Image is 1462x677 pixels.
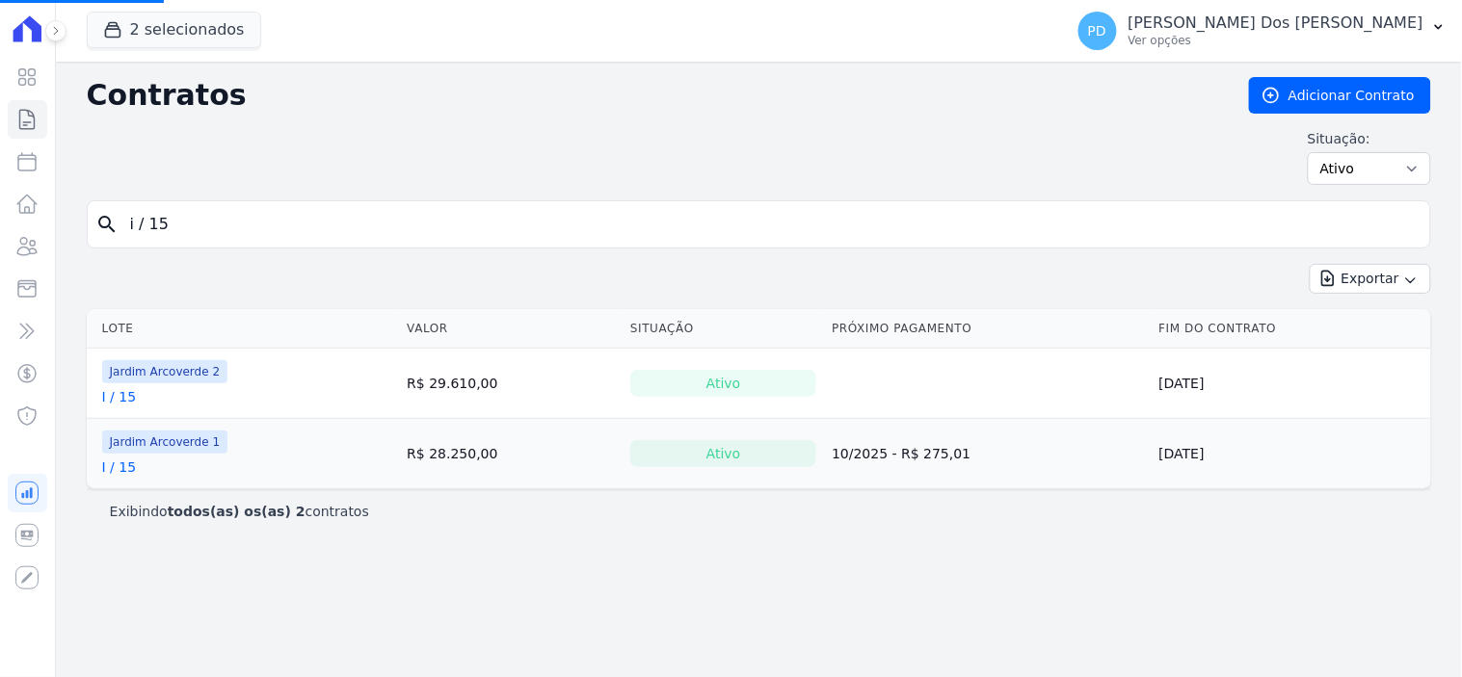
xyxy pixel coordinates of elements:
[119,205,1422,244] input: Buscar por nome do lote
[399,309,623,349] th: Valor
[832,446,970,461] a: 10/2025 - R$ 275,01
[102,360,228,383] span: Jardim Arcoverde 2
[168,504,306,519] b: todos(as) os(as) 2
[824,309,1151,349] th: Próximo Pagamento
[102,457,137,477] a: I / 15
[1129,13,1423,33] p: [PERSON_NAME] Dos [PERSON_NAME]
[95,213,119,236] i: search
[1249,77,1431,114] a: Adicionar Contrato
[102,387,137,406] a: I / 15
[1129,33,1423,48] p: Ver opções
[1152,309,1431,349] th: Fim do Contrato
[399,349,623,419] td: R$ 29.610,00
[110,502,369,521] p: Exibindo contratos
[1310,264,1431,294] button: Exportar
[399,419,623,489] td: R$ 28.250,00
[1152,419,1431,489] td: [DATE]
[623,309,824,349] th: Situação
[1308,129,1431,148] label: Situação:
[1152,349,1431,419] td: [DATE]
[1088,24,1106,38] span: PD
[87,78,1218,113] h2: Contratos
[87,12,261,48] button: 2 selecionados
[630,440,816,467] div: Ativo
[102,430,228,454] span: Jardim Arcoverde 1
[1063,4,1462,58] button: PD [PERSON_NAME] Dos [PERSON_NAME] Ver opções
[87,309,400,349] th: Lote
[630,370,816,397] div: Ativo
